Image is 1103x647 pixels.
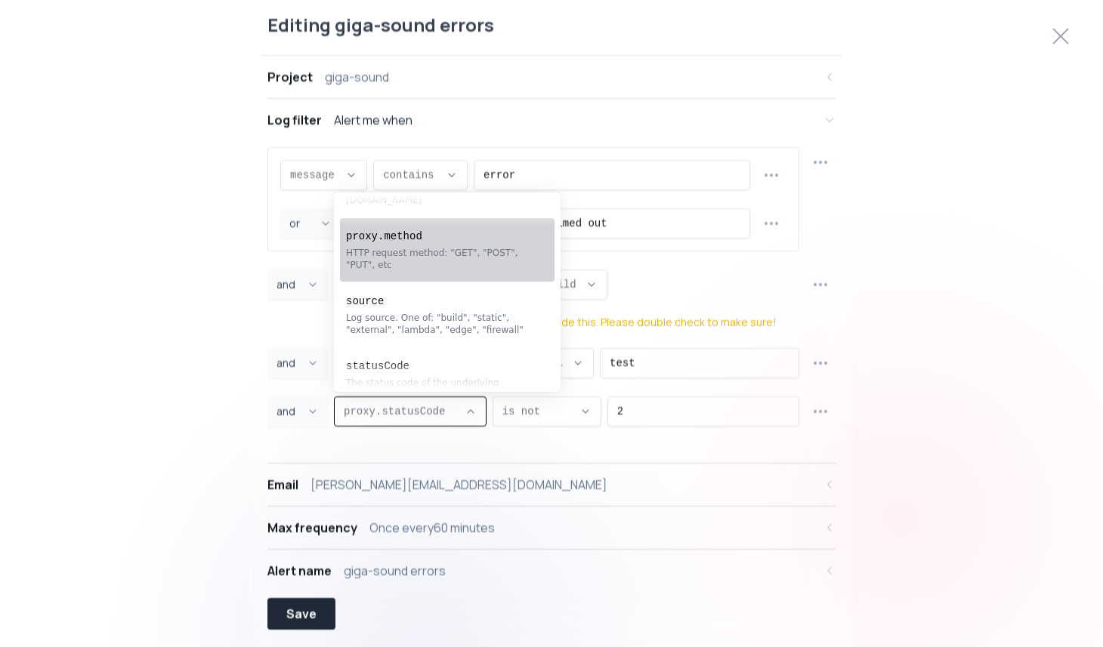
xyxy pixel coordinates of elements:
[280,159,367,189] button: Descriptive Select
[545,276,579,291] span: build
[325,67,389,85] div: giga-sound
[311,475,607,493] div: [PERSON_NAME][EMAIL_ADDRESS][DOMAIN_NAME]
[351,314,777,329] div: Project-level may override this. Please double check to make sure!
[334,110,412,128] div: Alert me when
[267,110,322,128] div: Log filter
[277,276,301,291] span: and
[344,561,446,579] div: giga-sound errors
[502,403,573,418] span: is not
[346,359,533,374] pre: statusCode
[484,160,740,189] input: Enter text value...
[286,604,317,622] div: Save
[280,208,341,238] button: Joiner Select
[334,396,487,426] button: Descriptive Select
[373,159,468,189] button: Descriptive Select
[346,229,533,244] pre: proxy.method
[261,12,842,55] div: Editing giga-sound errors
[535,269,607,299] button: Descriptive Select
[346,247,533,271] div: HTTP request method: "GET", "POST", "PUT", etc
[267,475,298,493] div: Email
[267,396,328,426] button: Joiner Select
[277,355,301,370] span: and
[267,347,328,377] button: Joiner Select
[610,348,789,377] input: Enter text value...
[267,269,328,299] button: Joiner Select
[346,294,533,309] pre: source
[550,208,740,237] input: Enter text value...
[346,377,533,425] div: The status code of the underlying function. You may want to try proxy.statusCode instead or in ad...
[267,561,332,579] div: Alert name
[383,167,440,182] span: contains
[277,403,301,418] span: and
[267,67,313,85] div: Project
[344,403,459,418] span: proxy.statusCode
[290,167,339,182] span: message
[493,396,601,426] button: Descriptive Select
[289,215,314,230] span: or
[346,312,533,336] div: Log source. One of: "build", "static", "external", "lambda", "edge", "firewall"
[369,518,495,536] div: Once every 60 minutes
[267,518,357,536] div: Max frequency
[617,396,789,425] input: Enter text value...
